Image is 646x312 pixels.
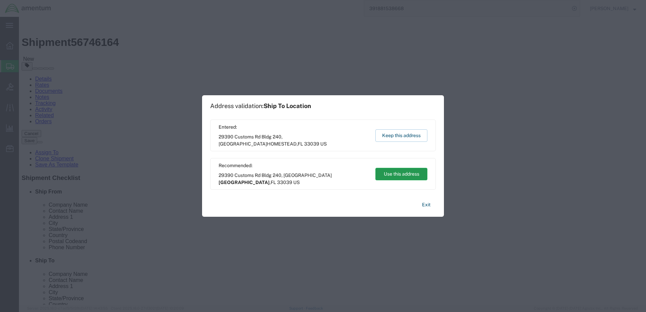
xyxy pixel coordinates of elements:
[219,133,369,148] span: 29390 Customs Rd Bldg 240, [GEOGRAPHIC_DATA] ,
[267,141,297,147] span: HOMESTEAD
[277,180,292,185] span: 33039
[304,141,319,147] span: 33039
[417,199,436,211] button: Exit
[375,168,427,180] button: Use this address
[219,172,369,186] span: 29390 Customs Rd Bldg 240, [GEOGRAPHIC_DATA] ,
[219,180,270,185] span: [GEOGRAPHIC_DATA]
[219,124,369,131] span: Entered:
[298,141,303,147] span: FL
[271,180,276,185] span: FL
[210,102,311,110] h1: Address validation:
[219,162,369,169] span: Recommended:
[293,180,300,185] span: US
[375,129,427,142] button: Keep this address
[264,102,311,109] span: Ship To Location
[320,141,327,147] span: US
